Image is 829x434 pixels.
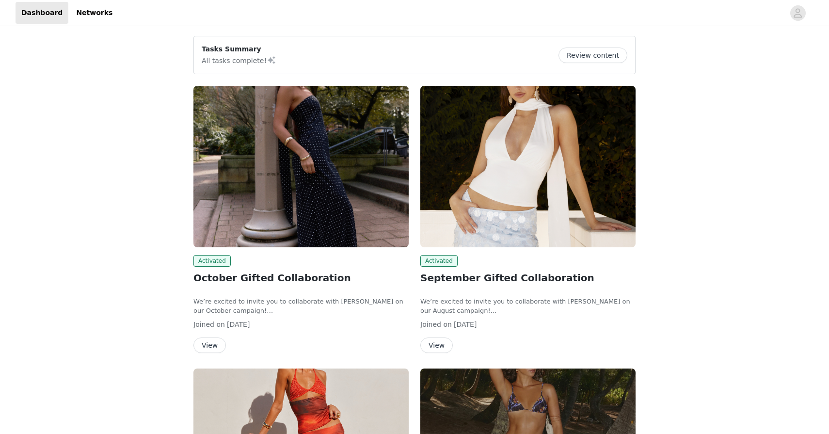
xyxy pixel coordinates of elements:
span: Activated [420,255,458,267]
a: Networks [70,2,118,24]
button: Review content [558,48,627,63]
p: We’re excited to invite you to collaborate with [PERSON_NAME] on our August campaign! [420,297,636,316]
p: Tasks Summary [202,44,276,54]
div: avatar [793,5,802,21]
p: We’re excited to invite you to collaborate with [PERSON_NAME] on our October campaign! [193,297,409,316]
button: View [193,338,226,353]
button: View [420,338,453,353]
span: [DATE] [454,321,477,328]
a: Dashboard [16,2,68,24]
h2: October Gifted Collaboration [193,271,409,285]
a: View [420,342,453,349]
span: [DATE] [227,321,250,328]
span: Joined on [193,321,225,328]
p: All tasks complete! [202,54,276,66]
img: Peppermayo UK [420,86,636,247]
img: Peppermayo UK [193,86,409,247]
span: Joined on [420,321,452,328]
h2: September Gifted Collaboration [420,271,636,285]
a: View [193,342,226,349]
span: Activated [193,255,231,267]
